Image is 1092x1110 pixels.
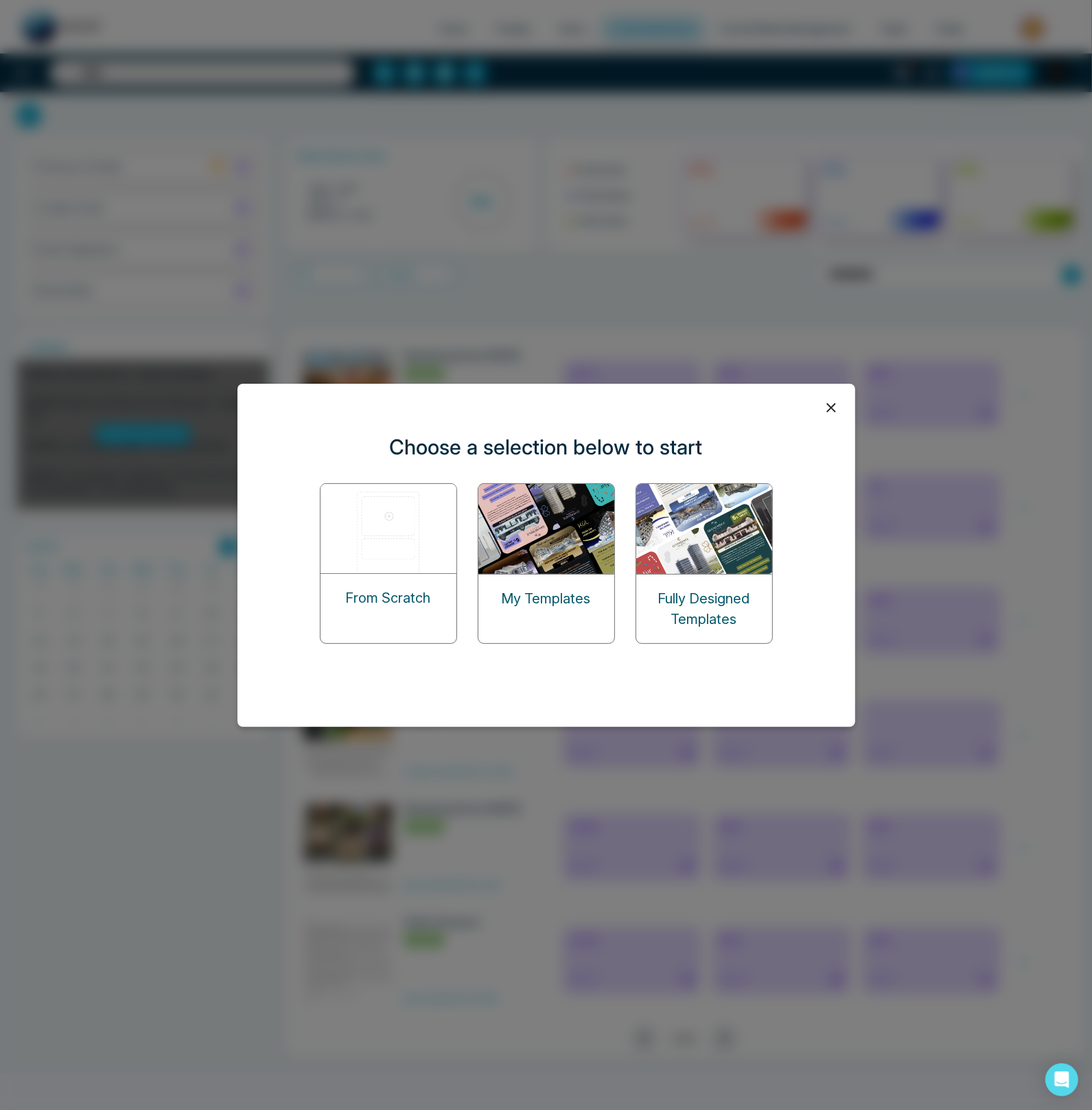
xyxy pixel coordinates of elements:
p: From Scratch [346,588,431,608]
p: Choose a selection below to start [390,432,703,463]
div: Open Intercom Messenger [1045,1063,1078,1096]
img: my-templates.png [478,484,616,574]
img: designed-templates.png [636,484,774,574]
p: My Templates [502,588,591,609]
p: Fully Designed Templates [636,588,772,629]
img: start-from-scratch.png [321,484,458,573]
